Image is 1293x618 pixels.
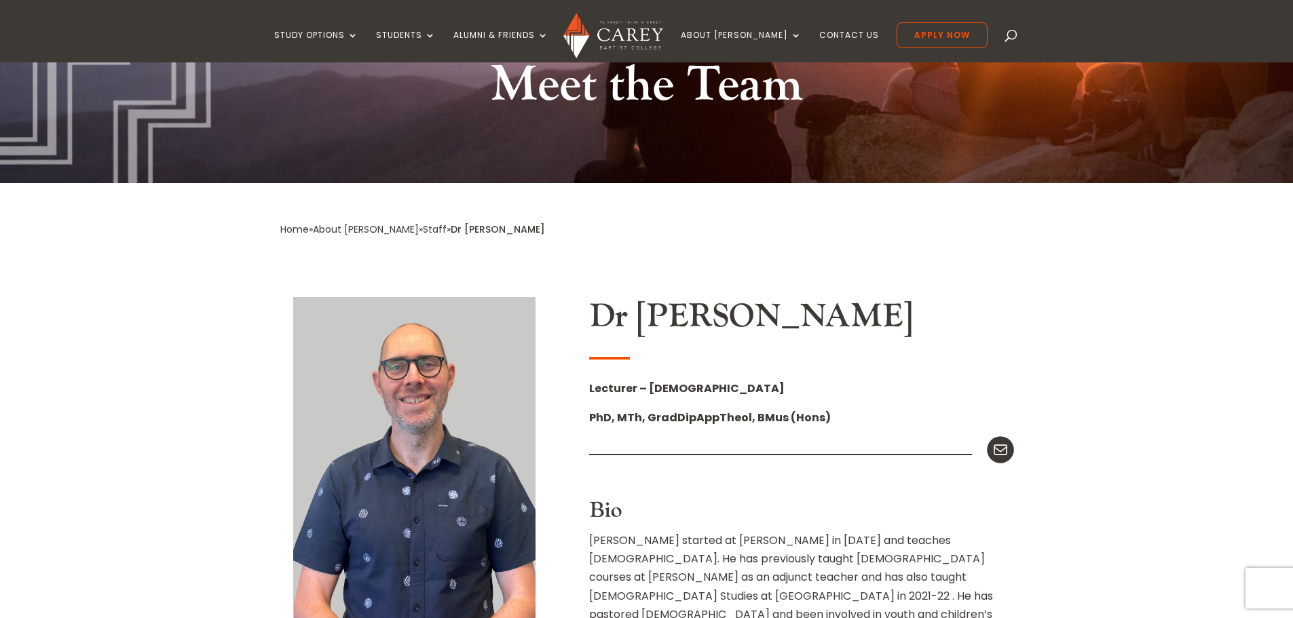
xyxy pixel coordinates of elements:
a: Study Options [274,31,358,62]
h2: Dr [PERSON_NAME] [589,297,1013,343]
h3: Bio [589,498,1013,530]
a: Contact Us [819,31,879,62]
a: Apply Now [897,22,988,48]
a: About [PERSON_NAME] [313,223,419,236]
a: Home [280,223,309,236]
h1: Meet the Team [467,54,827,124]
a: Staff [423,223,447,236]
img: Carey Baptist College [563,13,663,58]
strong: Lecturer – [DEMOGRAPHIC_DATA] [589,381,785,396]
a: Students [376,31,436,62]
a: About [PERSON_NAME] [681,31,802,62]
a: Alumni & Friends [453,31,548,62]
div: Dr [PERSON_NAME] [451,220,545,239]
div: » » » [280,220,451,239]
strong: PhD, MTh, GradDipAppTheol, BMus (Hons) [589,410,831,425]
